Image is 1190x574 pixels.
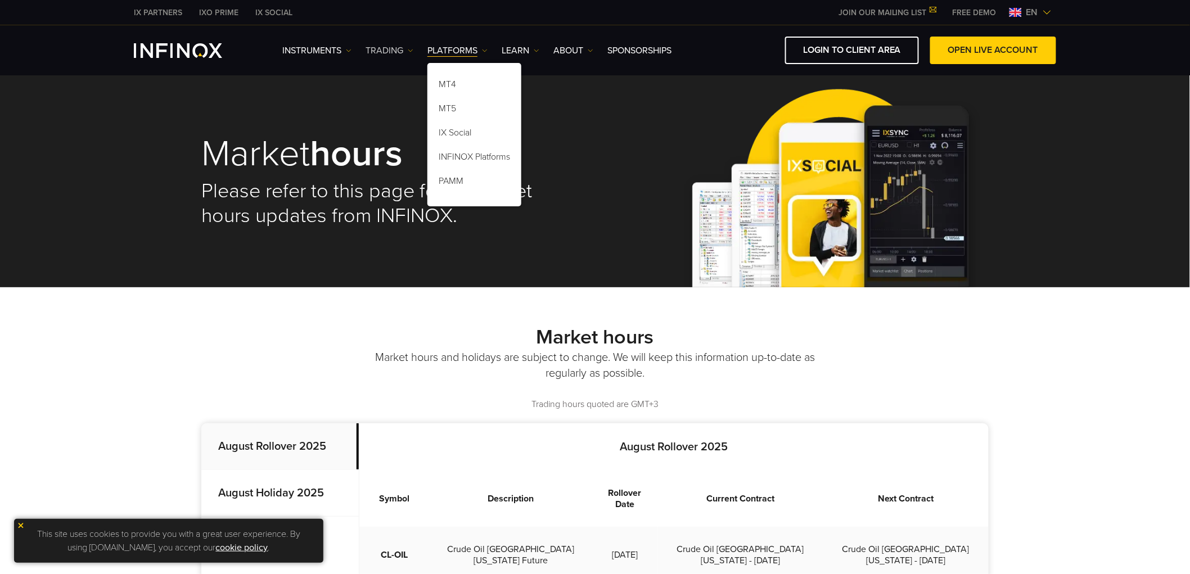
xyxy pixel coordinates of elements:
a: INFINOX MENU [944,7,1005,19]
a: cookie policy [216,542,268,553]
p: Market hours and holidays are subject to change. We will keep this information up-to-date as regu... [373,350,817,381]
p: Trading hours quoted are GMT+3 [201,398,989,411]
a: MT5 [427,98,521,123]
th: Symbol [359,471,429,527]
a: IX Social [427,123,521,147]
th: Rollover Date [592,471,658,527]
strong: August Rollover 2025 [620,440,728,454]
th: Description [429,471,592,527]
img: yellow close icon [17,522,25,530]
a: INFINOX [191,7,247,19]
th: Current Contract [658,471,823,527]
a: INFINOX Platforms [427,147,521,171]
a: OPEN LIVE ACCOUNT [930,37,1056,64]
strong: Market hours [537,325,654,349]
a: ABOUT [553,44,593,57]
strong: August Rollover 2025 [218,440,326,453]
a: JOIN OUR MAILING LIST [830,8,944,17]
h1: Market [201,135,579,173]
a: PLATFORMS [427,44,488,57]
a: LOGIN TO CLIENT AREA [785,37,919,64]
a: INFINOX Logo [134,43,249,58]
th: Next Contract [823,471,989,527]
a: INFINOX [125,7,191,19]
a: Learn [502,44,539,57]
h2: Please refer to this page for all market hours updates from INFINOX. [201,179,579,228]
strong: August Holiday 2025 [218,486,324,500]
span: en [1022,6,1043,19]
a: PAMM [427,171,521,195]
a: Instruments [282,44,351,57]
a: TRADING [366,44,413,57]
a: INFINOX [247,7,301,19]
strong: hours [310,132,403,176]
a: SPONSORSHIPS [607,44,671,57]
p: This site uses cookies to provide you with a great user experience. By using [DOMAIN_NAME], you a... [20,525,318,557]
a: MT4 [427,74,521,98]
